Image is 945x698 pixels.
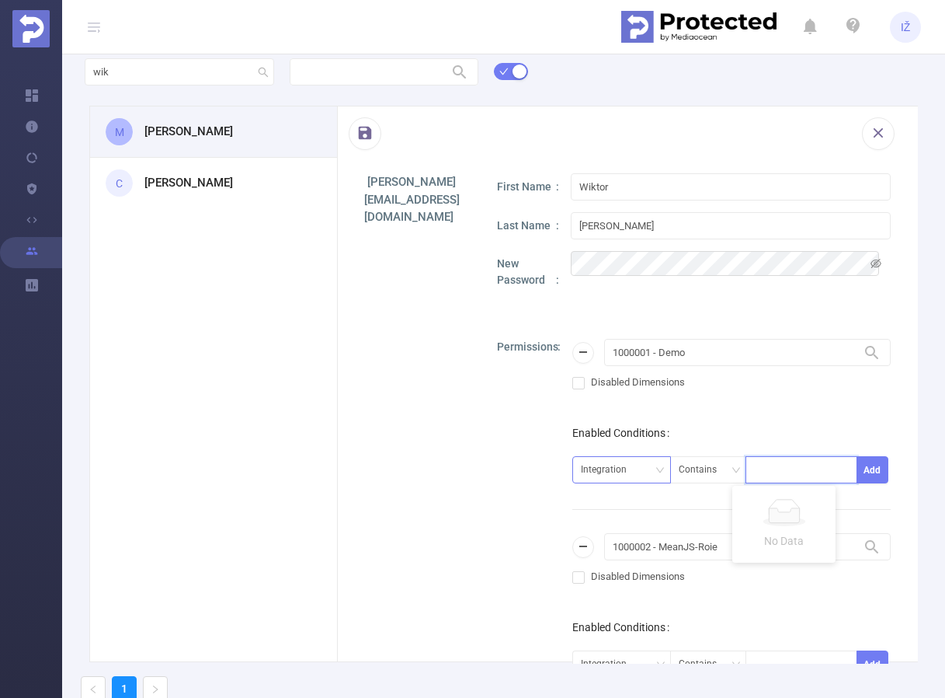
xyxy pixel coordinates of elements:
p: Last Name [497,218,559,234]
i: icon: down [656,660,665,671]
input: Last Name [571,212,891,239]
h1: [EMAIL_ADDRESS][DOMAIN_NAME] [364,191,460,226]
span: IŽ [901,12,911,43]
div: Contains [679,651,728,677]
i: icon: down [655,466,665,476]
input: First Name [571,173,891,201]
button: icon: minus [572,536,594,558]
label: Enabled Conditions [572,427,676,439]
img: Protected Media [12,10,50,47]
h3: [PERSON_NAME] [144,123,233,141]
span: C [116,168,123,199]
h1: [PERSON_NAME] [367,173,456,191]
i: icon: left [89,685,98,694]
h3: [PERSON_NAME] [144,174,233,192]
i: icon: down [731,466,741,476]
span: M [115,117,124,148]
div: Integration [581,457,638,483]
p: No Data [742,532,826,550]
i: icon: down [731,660,741,671]
label: Enabled Conditions [572,621,676,633]
div: Integration [581,651,638,677]
i: icon: eye-invisible [870,258,881,269]
button: Add [856,456,888,483]
p: Permissions [497,339,561,355]
div: Contains [679,457,728,483]
span: Disabled Dimensions [585,571,691,582]
input: Search user... [85,58,273,86]
button: Add [856,651,888,678]
i: icon: search [258,67,269,78]
i: icon: check [499,67,509,76]
p: New Password [497,256,559,288]
button: icon: minus [572,342,594,364]
span: Disabled Dimensions [585,376,691,388]
i: icon: right [151,685,160,694]
p: First Name [497,179,559,195]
